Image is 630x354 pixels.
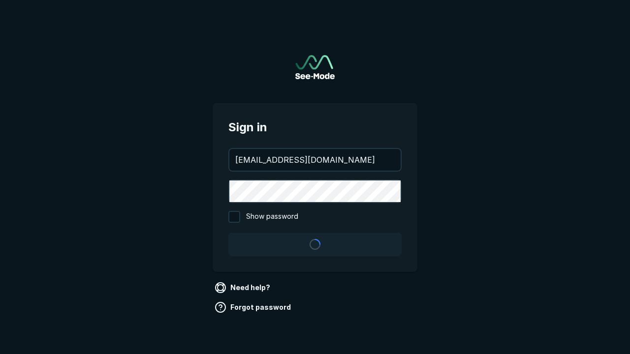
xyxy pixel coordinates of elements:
a: Forgot password [213,299,295,315]
img: See-Mode Logo [295,55,335,79]
span: Sign in [228,118,402,136]
input: your@email.com [229,149,401,171]
a: Go to sign in [295,55,335,79]
a: Need help? [213,280,274,295]
span: Show password [246,211,298,223]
